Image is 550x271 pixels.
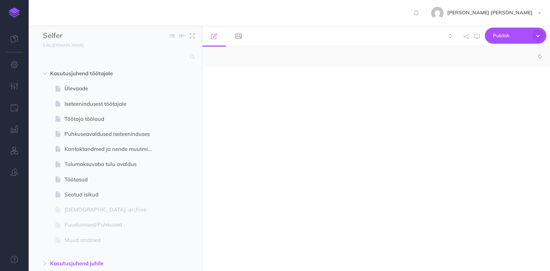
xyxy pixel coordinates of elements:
a: [URL][DOMAIN_NAME] [29,41,91,48]
span: Ülevaade [64,84,159,93]
span: Puudumised/Puhkused [64,220,159,229]
span: Iseteenindusest töötajale [64,100,159,108]
span: Töötasud [64,175,159,184]
span: Seotud isikud [64,190,159,199]
button: Publish [485,28,546,44]
span: Publish [493,30,529,41]
span: Kasutusjuhend juhile [50,259,150,268]
small: [URL][DOMAIN_NAME] [43,43,84,48]
span: Muud andmed [64,236,159,244]
span: Kasutusjuhend töötajale [50,69,150,78]
span: Kontaktandmed ja nende muutmine [64,145,159,153]
span: Puhkuseavaldused Iseteeninduses [64,130,159,138]
span: Tulumaksuvaba tulu avaldus [64,160,159,168]
span: [DEMOGRAPHIC_DATA]-archive [64,205,159,214]
input: Documentation Name [43,30,127,41]
span: [PERSON_NAME] [PERSON_NAME] [444,9,536,16]
span: Töötaja töölaud [64,115,159,123]
input: Search [43,50,185,63]
img: logo-mark.svg [9,8,20,18]
img: 0bf3c2874891d965dab3c1b08e631cda.jpg [431,7,444,19]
